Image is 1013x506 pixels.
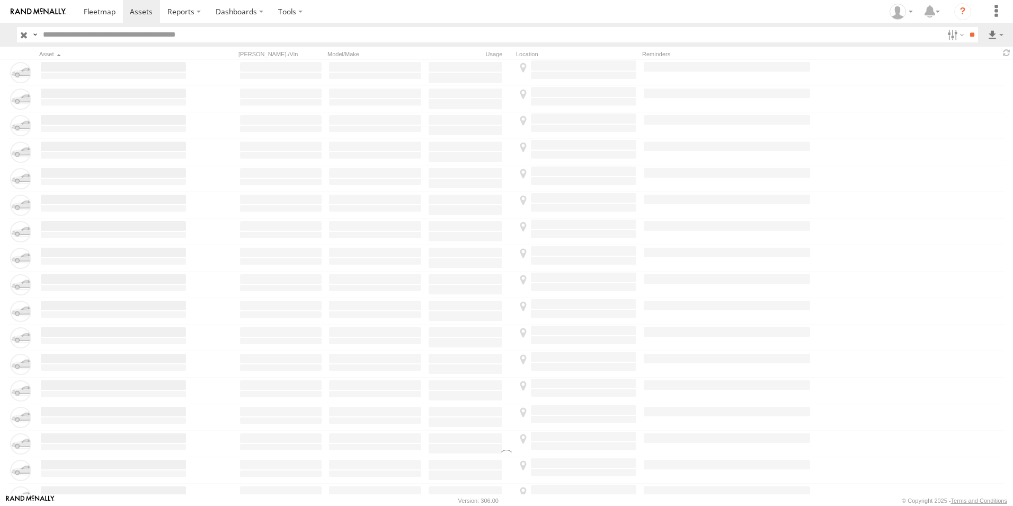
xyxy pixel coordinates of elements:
[987,27,1005,42] label: Export results as...
[886,4,917,20] div: Peter Clarence
[642,50,812,58] div: Reminders
[954,3,971,20] i: ?
[1000,48,1013,58] span: Refresh
[31,27,39,42] label: Search Query
[11,8,66,15] img: rand-logo.svg
[6,495,55,506] a: Visit our Website
[516,50,638,58] div: Location
[427,50,512,58] div: Usage
[39,50,188,58] div: Click to Sort
[458,498,499,504] div: Version: 306.00
[902,498,1007,504] div: © Copyright 2025 -
[238,50,323,58] div: [PERSON_NAME]./Vin
[327,50,423,58] div: Model/Make
[943,27,966,42] label: Search Filter Options
[951,498,1007,504] a: Terms and Conditions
